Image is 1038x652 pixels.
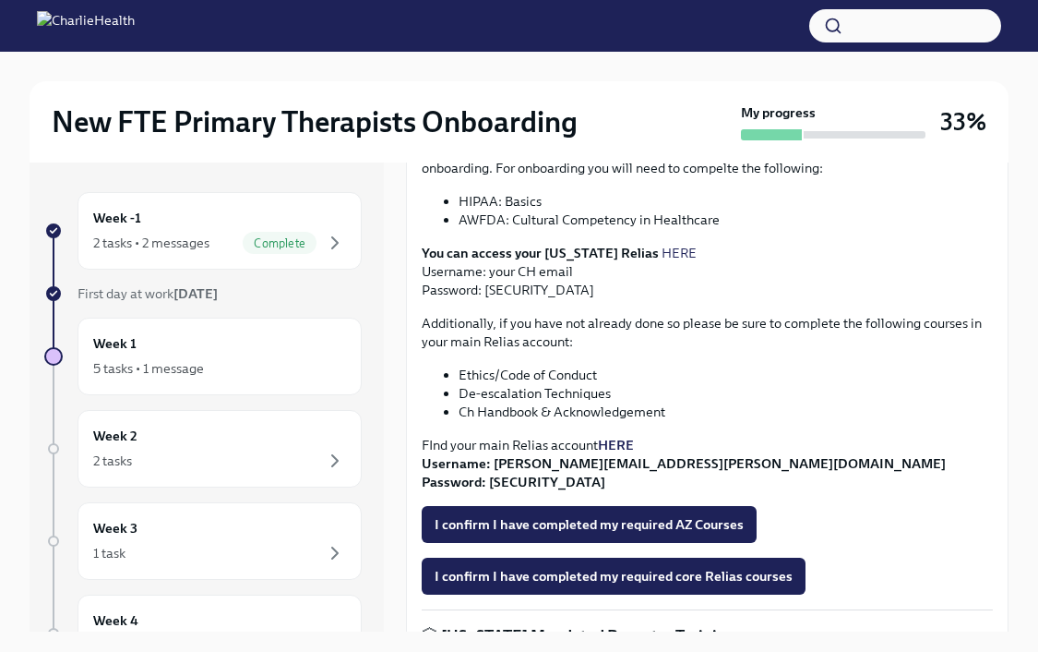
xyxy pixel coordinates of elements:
h2: New FTE Primary Therapists Onboarding [52,103,578,140]
li: HIPAA: Basics [459,192,993,211]
h6: Week 1 [93,333,137,354]
div: 2 tasks • 2 messages [93,234,209,252]
strong: You can access your [US_STATE] Relias [422,245,659,261]
button: I confirm I have completed my required AZ Courses [422,506,757,543]
li: De-escalation Techniques [459,384,993,403]
strong: My progress [741,103,816,122]
h3: 33% [940,105,986,139]
img: CharlieHealth [37,11,135,41]
a: Week 15 tasks • 1 message [44,318,362,395]
p: Username: your CH email Password: [SECURITY_DATA] [422,244,993,299]
button: I confirm I have completed my required core Relias courses [422,558,805,595]
p: 🏛 [US_STATE] Mandated Reporter Training [422,625,993,647]
h6: Week -1 [93,208,141,228]
div: 1 task [93,544,125,562]
h6: Week 3 [93,518,137,538]
a: Week 31 task [44,502,362,580]
span: I confirm I have completed my required core Relias courses [435,567,793,586]
div: 5 tasks • 1 message [93,359,204,378]
li: Ethics/Code of Conduct [459,366,993,384]
strong: [DATE] [173,285,218,302]
h6: Week 2 [93,426,137,446]
span: I confirm I have completed my required AZ Courses [435,515,744,534]
a: First day at work[DATE] [44,284,362,303]
a: Week -12 tasks • 2 messagesComplete [44,192,362,270]
li: Ch Handbook & Acknowledgement [459,403,993,421]
p: Additionally, if you have not already done so please be sure to complete the following courses in... [422,314,993,351]
p: FInd your main Relias account [422,436,993,491]
div: 2 tasks [93,452,132,470]
span: Complete [243,236,316,250]
h6: Week 4 [93,610,138,631]
strong: Username: [PERSON_NAME][EMAIL_ADDRESS][PERSON_NAME][DOMAIN_NAME] Password: [SECURITY_DATA] [422,455,946,490]
span: First day at work [78,285,218,302]
a: HERE [598,437,634,453]
a: Week 22 tasks [44,410,362,488]
li: AWFDA: Cultural Competency in Healthcare [459,211,993,229]
a: HERE [662,245,697,261]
